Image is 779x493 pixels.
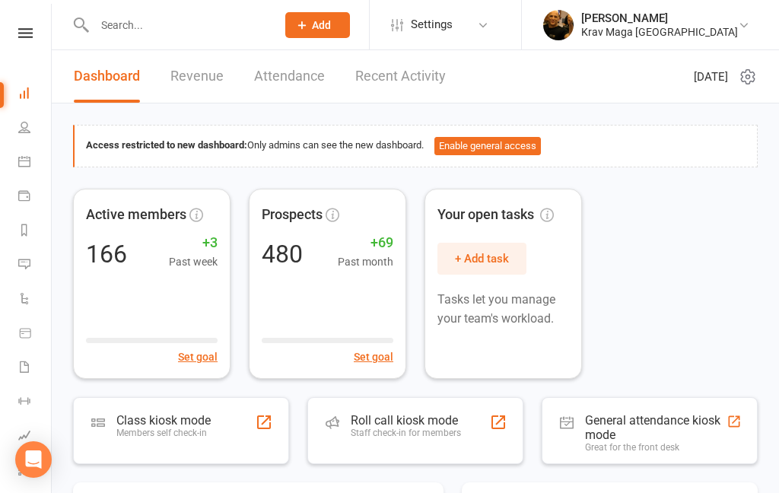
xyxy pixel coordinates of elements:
[170,50,224,103] a: Revenue
[581,11,738,25] div: [PERSON_NAME]
[437,204,554,226] span: Your open tasks
[18,317,52,351] a: Product Sales
[18,112,52,146] a: People
[74,50,140,103] a: Dashboard
[254,50,325,103] a: Attendance
[338,253,393,270] span: Past month
[338,232,393,254] span: +69
[262,204,323,226] span: Prospects
[351,428,461,438] div: Staff check-in for members
[18,420,52,454] a: Assessments
[285,12,350,38] button: Add
[354,348,393,365] button: Set goal
[18,180,52,215] a: Payments
[169,253,218,270] span: Past week
[90,14,265,36] input: Search...
[411,8,453,42] span: Settings
[543,10,574,40] img: thumb_image1537003722.png
[116,413,211,428] div: Class kiosk mode
[585,413,727,442] div: General attendance kiosk mode
[169,232,218,254] span: +3
[355,50,446,103] a: Recent Activity
[434,137,541,155] button: Enable general access
[86,242,127,266] div: 166
[15,441,52,478] div: Open Intercom Messenger
[262,242,303,266] div: 480
[116,428,211,438] div: Members self check-in
[18,78,52,112] a: Dashboard
[437,243,526,275] button: + Add task
[581,25,738,39] div: Krav Maga [GEOGRAPHIC_DATA]
[312,19,331,31] span: Add
[585,442,727,453] div: Great for the front desk
[437,290,569,329] p: Tasks let you manage your team's workload.
[86,137,746,155] div: Only admins can see the new dashboard.
[18,146,52,180] a: Calendar
[18,215,52,249] a: Reports
[86,139,247,151] strong: Access restricted to new dashboard:
[86,204,186,226] span: Active members
[178,348,218,365] button: Set goal
[694,68,728,86] span: [DATE]
[351,413,461,428] div: Roll call kiosk mode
